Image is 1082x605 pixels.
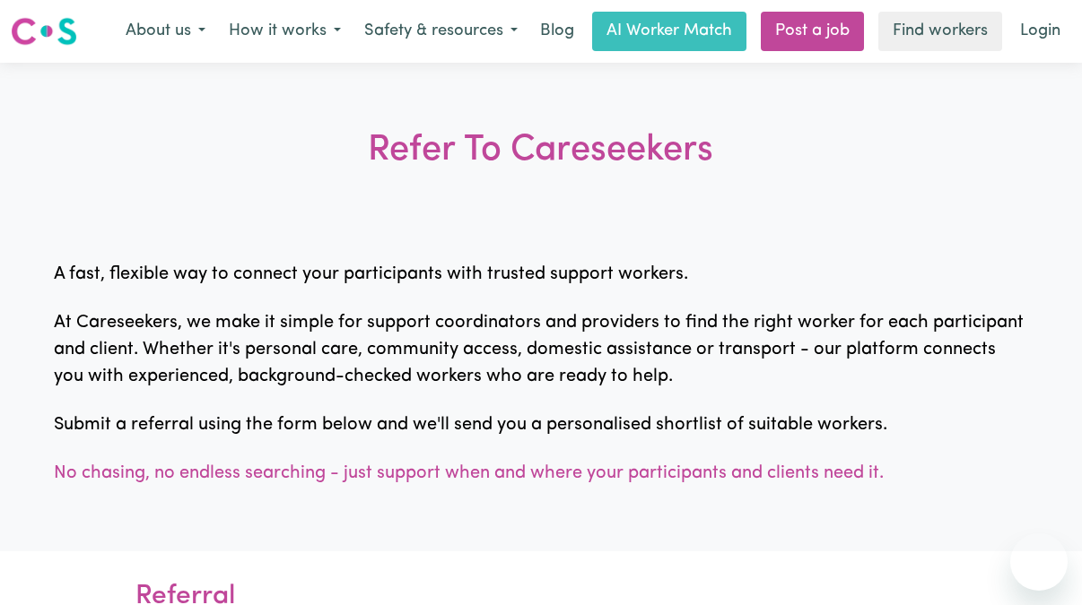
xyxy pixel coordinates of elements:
[761,12,864,51] a: Post a job
[592,12,746,51] a: AI Worker Match
[114,13,217,50] button: About us
[11,15,77,48] img: Careseekers logo
[529,12,585,51] a: Blog
[11,11,77,52] a: Careseekers logo
[189,70,893,218] h3: Refer To Careseekers
[54,309,1027,390] p: At Careseekers, we make it simple for support coordinators and providers to find the right worker...
[54,261,1027,288] p: A fast, flexible way to connect your participants with trusted support workers.
[217,13,353,50] button: How it works
[878,12,1002,51] a: Find workers
[1010,533,1068,591] iframe: Button to launch messaging window
[353,13,529,50] button: Safety & resources
[54,460,1027,487] p: No chasing, no endless searching - just support when and where your participants and clients need...
[54,411,1027,438] p: Submit a referral using the form below and we'll send you a personalised shortlist of suitable wo...
[1009,12,1071,51] a: Login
